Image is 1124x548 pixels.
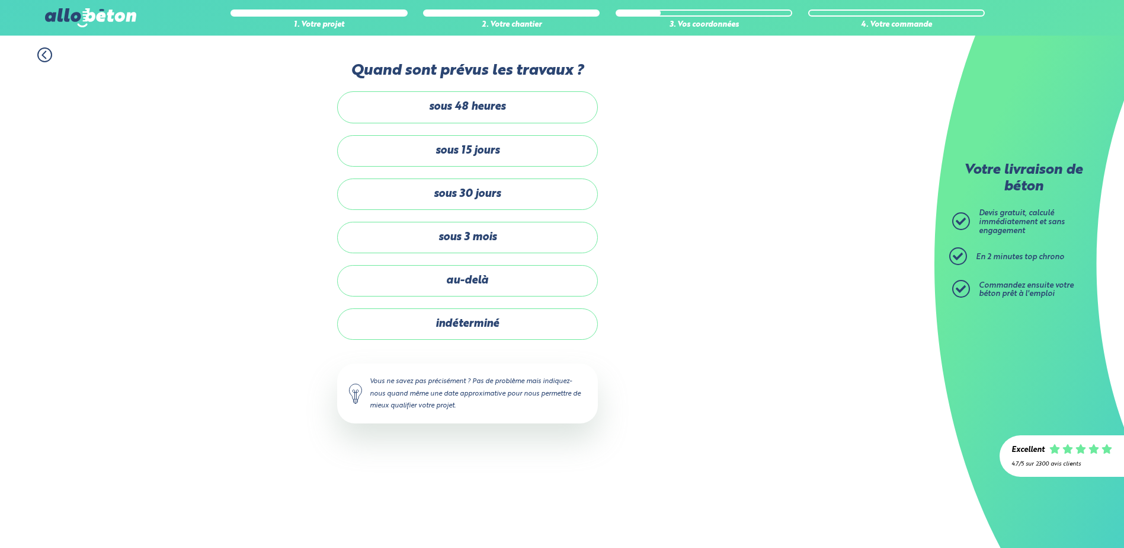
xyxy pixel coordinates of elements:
[337,62,598,79] label: Quand sont prévus les travaux ?
[423,21,600,30] div: 2. Votre chantier
[45,8,136,27] img: allobéton
[337,135,598,167] label: sous 15 jours
[616,21,792,30] div: 3. Vos coordonnées
[337,265,598,297] label: au-delà
[337,91,598,123] label: sous 48 heures
[337,308,598,340] label: indéterminé
[808,21,985,30] div: 4. Votre commande
[337,364,598,423] div: Vous ne savez pas précisément ? Pas de problème mais indiquez-nous quand même une date approximat...
[337,222,598,253] label: sous 3 mois
[1019,502,1111,535] iframe: Help widget launcher
[230,21,407,30] div: 1. Votre projet
[337,179,598,210] label: sous 30 jours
